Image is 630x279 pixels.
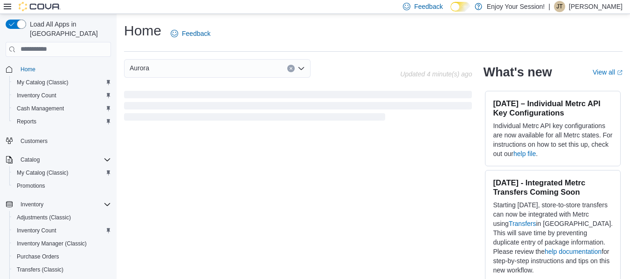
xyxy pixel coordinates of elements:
[13,180,49,191] a: Promotions
[13,238,111,249] span: Inventory Manager (Classic)
[13,225,111,236] span: Inventory Count
[13,212,111,223] span: Adjustments (Classic)
[17,253,59,260] span: Purchase Orders
[13,77,111,88] span: My Catalog (Classic)
[17,240,87,247] span: Inventory Manager (Classic)
[167,24,214,43] a: Feedback
[13,251,63,262] a: Purchase Orders
[13,251,111,262] span: Purchase Orders
[17,182,45,190] span: Promotions
[400,70,472,78] p: Updated 4 minute(s) ago
[493,178,613,197] h3: [DATE] - Integrated Metrc Transfers Coming Soon
[9,76,115,89] button: My Catalog (Classic)
[2,153,115,166] button: Catalog
[9,166,115,179] button: My Catalog (Classic)
[13,116,40,127] a: Reports
[124,93,472,122] span: Loading
[13,238,90,249] a: Inventory Manager (Classic)
[17,92,56,99] span: Inventory Count
[17,136,51,147] a: Customers
[554,1,565,12] div: Jeremy Tremblett
[548,1,550,12] p: |
[9,89,115,102] button: Inventory Count
[617,70,623,75] svg: External link
[17,64,39,75] a: Home
[593,68,623,76] a: View allExternal link
[509,220,536,227] a: Transfers
[13,167,111,178] span: My Catalog (Classic)
[13,116,111,127] span: Reports
[9,115,115,128] button: Reports
[287,65,295,72] button: Clear input
[130,62,149,74] span: Aurora
[124,21,161,40] h1: Home
[569,1,623,12] p: [PERSON_NAME]
[493,200,613,275] p: Starting [DATE], store-to-store transfers can now be integrated with Metrc using in [GEOGRAPHIC_D...
[17,214,71,221] span: Adjustments (Classic)
[13,225,60,236] a: Inventory Count
[2,62,115,76] button: Home
[17,105,64,112] span: Cash Management
[513,150,536,157] a: help file
[17,79,69,86] span: My Catalog (Classic)
[2,134,115,147] button: Customers
[21,66,35,73] span: Home
[450,2,470,12] input: Dark Mode
[13,103,68,114] a: Cash Management
[487,1,545,12] p: Enjoy Your Session!
[26,20,111,38] span: Load All Apps in [GEOGRAPHIC_DATA]
[17,118,36,125] span: Reports
[9,179,115,192] button: Promotions
[13,77,72,88] a: My Catalog (Classic)
[13,103,111,114] span: Cash Management
[13,90,111,101] span: Inventory Count
[17,169,69,177] span: My Catalog (Classic)
[17,227,56,234] span: Inventory Count
[298,65,305,72] button: Open list of options
[17,154,111,165] span: Catalog
[9,237,115,250] button: Inventory Manager (Classic)
[19,2,61,11] img: Cova
[21,137,48,145] span: Customers
[182,29,210,38] span: Feedback
[21,201,43,208] span: Inventory
[13,90,60,101] a: Inventory Count
[414,2,443,11] span: Feedback
[17,266,63,273] span: Transfers (Classic)
[13,264,67,275] a: Transfers (Classic)
[13,264,111,275] span: Transfers (Classic)
[483,65,552,80] h2: What's new
[493,121,613,158] p: Individual Metrc API key configurations are now available for all Metrc states. For instructions ...
[545,248,602,255] a: help documentation
[9,263,115,276] button: Transfers (Classic)
[17,135,111,146] span: Customers
[17,199,111,210] span: Inventory
[9,250,115,263] button: Purchase Orders
[13,212,75,223] a: Adjustments (Classic)
[13,180,111,191] span: Promotions
[21,156,40,163] span: Catalog
[13,167,72,178] a: My Catalog (Classic)
[9,211,115,224] button: Adjustments (Classic)
[17,63,111,75] span: Home
[493,99,613,117] h3: [DATE] – Individual Metrc API Key Configurations
[17,154,43,165] button: Catalog
[9,224,115,237] button: Inventory Count
[9,102,115,115] button: Cash Management
[2,198,115,211] button: Inventory
[556,1,562,12] span: JT
[17,199,47,210] button: Inventory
